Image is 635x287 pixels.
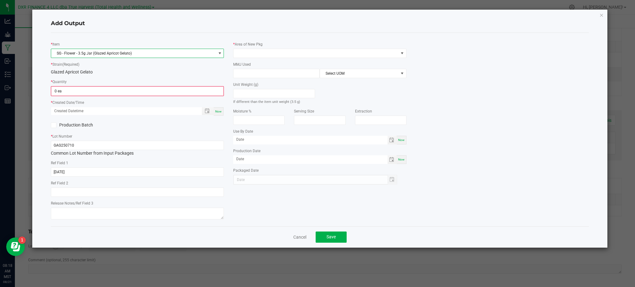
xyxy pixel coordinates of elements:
[51,69,93,74] span: Glazed Apricot Gelato
[235,42,263,47] label: Area of New Pkg
[215,110,222,113] span: Now
[51,160,68,166] label: Ref Field 1
[62,62,79,67] span: (Required)
[398,138,405,142] span: Now
[18,236,26,244] iframe: Resource center unread badge
[326,234,336,239] span: Save
[233,155,387,163] input: Date
[355,108,372,114] label: Extraction
[52,100,84,105] label: Created Date/Time
[6,237,25,256] iframe: Resource center
[233,168,259,173] label: Packaged Date
[52,62,79,67] label: Strain
[51,180,68,186] label: Ref Field 2
[233,82,258,87] label: Unit Weight (g)
[51,201,93,206] label: Release Notes/Ref Field 3
[320,69,398,78] span: Select UOM
[52,42,60,47] label: Item
[233,62,251,67] label: MMJ Used
[51,20,589,28] h4: Add Output
[51,122,133,128] label: Production Batch
[233,148,260,154] label: Production Date
[316,232,347,243] button: Save
[398,158,405,161] span: Now
[233,100,300,104] small: If different than the item unit weight (3.5 g)
[51,49,216,58] span: SG - Flower - 3.5g Jar (Glazed Apricot Gelato)
[233,136,387,143] input: Date
[233,129,253,134] label: Use By Date
[52,134,72,139] label: Lot Number
[51,141,224,157] div: Common Lot Number from Input Packages
[294,108,314,114] label: Serving Size
[388,136,397,144] span: Toggle calendar
[233,108,251,114] label: Moisture %
[202,107,214,115] span: Toggle popup
[293,234,306,240] a: Cancel
[388,155,397,164] span: Toggle calendar
[51,107,195,115] input: Created Datetime
[52,79,67,85] label: Quantity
